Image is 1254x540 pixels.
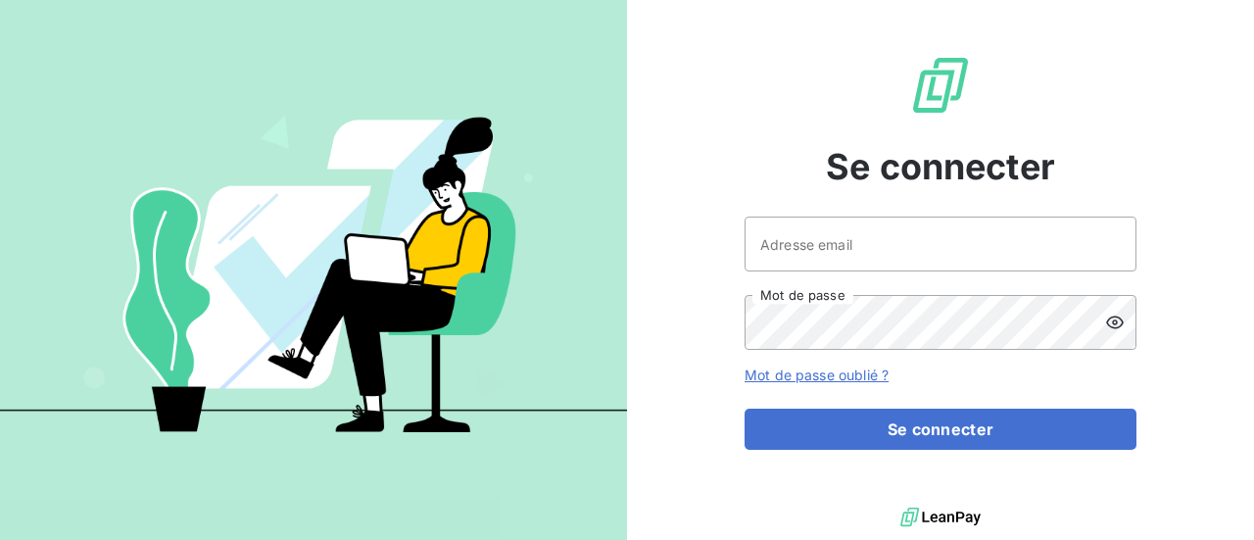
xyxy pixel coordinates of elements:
[745,367,889,383] a: Mot de passe oublié ?
[826,140,1055,193] span: Se connecter
[900,503,981,532] img: logo
[745,217,1136,271] input: placeholder
[745,409,1136,450] button: Se connecter
[909,54,972,117] img: Logo LeanPay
